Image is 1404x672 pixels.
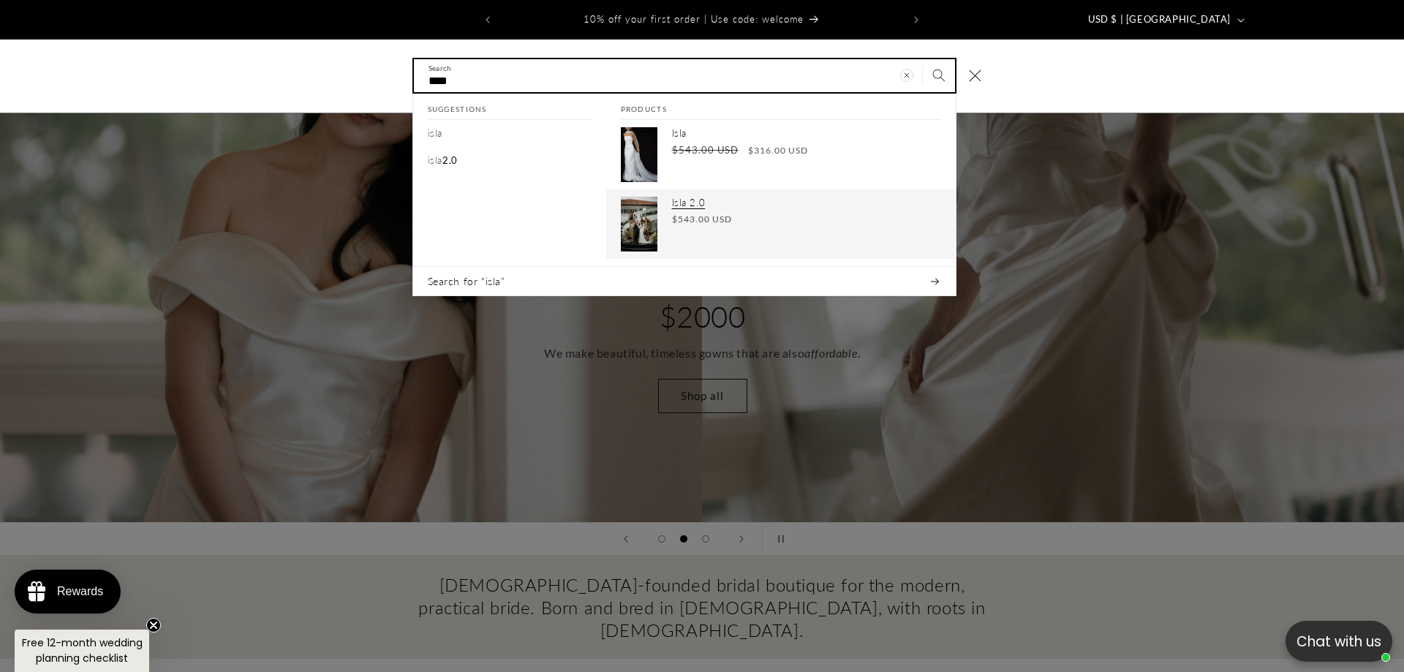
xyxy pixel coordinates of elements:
a: isla [413,120,606,147]
button: Clear search term [891,59,923,91]
a: Isla 2.0 $543.00 USD [606,189,956,259]
button: Close [959,60,992,92]
h2: Suggestions [428,94,592,120]
img: Isla 2.0 Strapless Soft Mesh Tulle Column Wedding Dress with Tulle Scarf | Bone and Grey Bridal |... [621,197,657,252]
span: Free 12-month wedding planning checklist [22,635,143,665]
button: Next announcement [900,6,932,34]
a: isla 2.0 [413,147,606,174]
p: Isla 2.0 [672,197,941,209]
span: USD $ | [GEOGRAPHIC_DATA] [1088,12,1231,27]
button: USD $ | [GEOGRAPHIC_DATA] [1079,6,1250,34]
button: Search [923,59,955,91]
p: Isla [672,127,941,140]
p: Chat with us [1286,631,1392,652]
span: $316.00 USD [748,144,808,157]
img: Isla Strapless Tulle Column Wedding Dress with Tulle Scarf | Bone and Grey Bridal | Affordable mi... [621,127,657,182]
s: $543.00 USD [672,143,739,158]
mark: isla [428,127,442,139]
span: 10% off your first order | Use code: welcome [584,13,804,25]
div: Free 12-month wedding planning checklistClose teaser [15,630,149,672]
button: Previous announcement [472,6,504,34]
a: Isla $543.00 USD $316.00 USD [606,120,956,189]
h2: Products [621,94,941,120]
span: $543.00 USD [672,213,732,226]
mark: isla [428,154,442,166]
span: 2.0 [442,154,458,166]
p: isla 2.0 [428,154,458,167]
span: Search for “isla” [428,274,505,289]
button: Open chatbox [1286,621,1392,662]
div: Rewards [57,585,103,598]
p: isla [428,127,442,140]
button: Close teaser [146,618,161,633]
